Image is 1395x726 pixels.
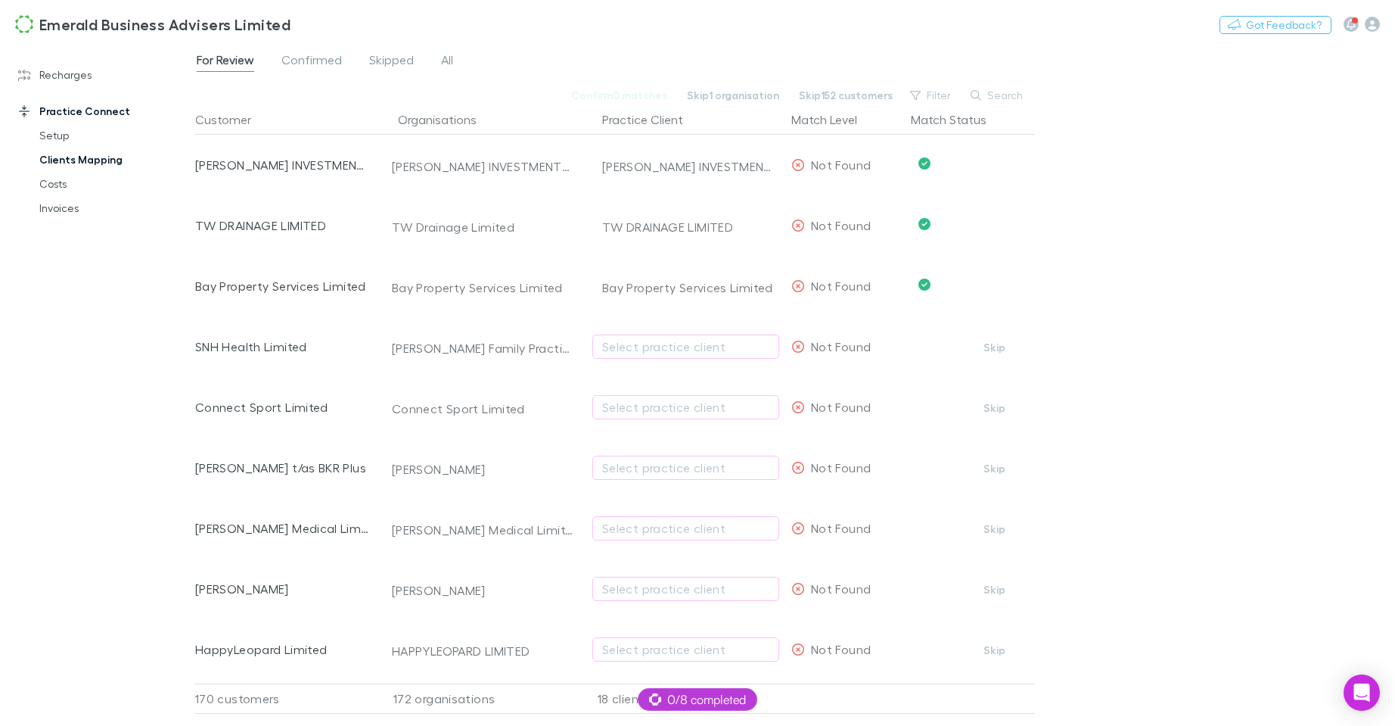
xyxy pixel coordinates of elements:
button: Select practice client [592,577,779,601]
span: Not Found [811,400,871,414]
span: Not Found [811,279,871,293]
button: Search [963,86,1032,104]
span: All [441,52,453,72]
button: Select practice client [592,335,779,359]
span: For Review [197,52,254,72]
h3: Emerald Business Advisers Limited [39,15,290,33]
div: [PERSON_NAME] t/as BKR Plus [195,438,371,498]
button: Skip [970,581,1018,599]
div: [PERSON_NAME] Medical Limited [195,498,371,559]
span: Not Found [811,521,871,535]
button: Match Status [911,104,1005,135]
div: [PERSON_NAME] [195,559,371,619]
svg: Confirmed [918,218,931,230]
div: [PERSON_NAME] INVESTMENTS LIMITED [392,159,575,174]
button: Got Feedback? [1219,16,1331,34]
div: Select practice client [602,338,769,356]
img: Emerald Business Advisers Limited's Logo [15,15,33,33]
div: Select practice client [602,580,769,598]
button: Skip [970,460,1018,478]
svg: Confirmed [918,279,931,291]
button: Select practice client [592,456,779,480]
span: Not Found [811,581,871,596]
div: Select practice client [602,519,769,537]
a: Recharges [3,63,192,87]
div: Bay Property Services Limited [392,280,575,295]
button: Match Level [791,104,875,135]
button: Organisations [398,104,495,135]
div: [PERSON_NAME] INVESTMENTS LIMITED [602,136,779,197]
div: Connect Sport Limited [392,401,575,416]
span: Not Found [811,642,871,656]
div: [PERSON_NAME] [392,583,575,598]
div: 170 customers [195,684,377,714]
a: Emerald Business Advisers Limited [6,6,300,42]
div: HAPPYLEOPARD LIMITED [392,643,575,659]
div: Select practice client [602,640,769,659]
div: Bay Property Services Limited [602,257,779,318]
button: Select practice client [592,637,779,662]
button: Practice Client [602,104,701,135]
div: SNH Health Limited [195,316,371,377]
div: Select practice client [602,398,769,416]
div: TW DRAINAGE LIMITED [602,197,779,257]
svg: Confirmed [918,157,931,170]
button: Customer [195,104,269,135]
span: Confirmed [281,52,342,72]
div: [PERSON_NAME] [392,462,575,477]
button: Select practice client [592,516,779,541]
a: Clients Mapping [24,148,192,172]
button: Confirm0 matches [561,86,677,104]
span: Not Found [811,339,871,354]
div: HappyLeopard Limited [195,619,371,680]
div: [PERSON_NAME] Family Practice [392,341,575,356]
div: Select practice client [602,459,769,477]
button: Skip1 organisation [677,86,789,104]
div: TW Drainage Limited [392,220,575,235]
span: Not Found [811,460,871,475]
span: Not Found [811,157,871,172]
button: Skip [970,641,1018,659]
div: [PERSON_NAME] Medical Limited [392,522,575,537]
span: Not Found [811,218,871,232]
button: Skip152 customers [789,86,903,104]
button: Skip [970,399,1018,417]
div: [PERSON_NAME] INVESTMENTS LIMITED [195,135,371,195]
button: Skip [970,338,1018,357]
div: Bay Property Services Limited [195,256,371,316]
a: Setup [24,123,192,148]
button: Skip [970,520,1018,538]
div: TW DRAINAGE LIMITED [195,195,371,256]
div: 172 organisations [377,684,581,714]
a: Invoices [24,196,192,220]
button: Filter [903,86,960,104]
button: Select practice client [592,395,779,419]
div: Connect Sport Limited [195,377,371,438]
div: Open Intercom Messenger [1344,675,1380,711]
div: 18 clients [581,684,785,714]
a: Practice Connect [3,99,192,123]
span: Skipped [369,52,414,72]
a: Costs [24,172,192,196]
